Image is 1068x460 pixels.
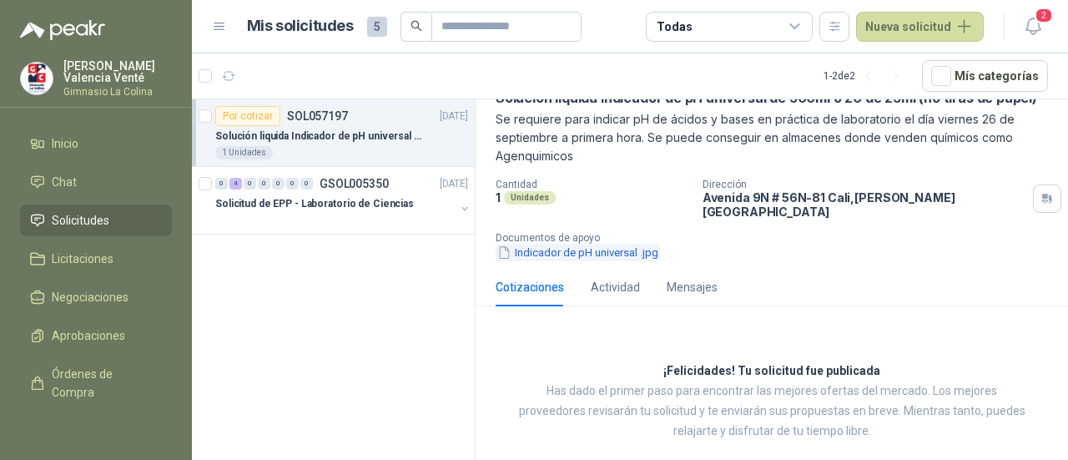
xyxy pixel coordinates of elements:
[591,278,640,296] div: Actividad
[215,174,471,227] a: 0 4 0 0 0 0 0 GSOL005350[DATE] Solicitud de EPP - Laboratorio de Ciencias
[215,196,414,212] p: Solicitud de EPP - Laboratorio de Ciencias
[367,17,387,37] span: 5
[20,320,172,351] a: Aprobaciones
[824,63,909,89] div: 1 - 2 de 2
[496,244,660,261] button: Indicador de pH universal .jpg
[52,365,156,402] span: Órdenes de Compra
[258,178,270,190] div: 0
[286,178,299,190] div: 0
[20,243,172,275] a: Licitaciones
[300,178,313,190] div: 0
[703,190,1026,219] p: Avenida 9N # 56N-81 Cali , [PERSON_NAME][GEOGRAPHIC_DATA]
[63,87,172,97] p: Gimnasio La Colina
[703,179,1026,190] p: Dirección
[20,281,172,313] a: Negociaciones
[496,110,1048,165] p: Se requiere para indicar pH de ácidos y bases en práctica de laboratorio el día viernes 26 de sep...
[192,99,475,167] a: Por cotizarSOL057197[DATE] Solución liquida Indicador de pH universal de 500ml o 20 de 25ml (no t...
[287,110,348,122] p: SOL057197
[411,20,422,32] span: search
[244,178,256,190] div: 0
[922,60,1048,92] button: Mís categorías
[440,176,468,192] p: [DATE]
[20,166,172,198] a: Chat
[20,358,172,408] a: Órdenes de Compra
[663,361,880,382] h3: ¡Felicidades! Tu solicitud fue publicada
[496,190,501,205] p: 1
[272,178,285,190] div: 0
[63,60,172,83] p: [PERSON_NAME] Valencia Venté
[20,128,172,159] a: Inicio
[1035,8,1053,23] span: 2
[496,278,564,296] div: Cotizaciones
[52,211,109,230] span: Solicitudes
[215,129,423,144] p: Solución liquida Indicador de pH universal de 500ml o 20 de 25ml (no tiras de papel)
[1018,12,1048,42] button: 2
[229,178,242,190] div: 4
[504,191,556,205] div: Unidades
[517,382,1026,442] p: Has dado el primer paso para encontrar las mejores ofertas del mercado. Los mejores proveedores r...
[215,146,273,159] div: 1 Unidades
[21,63,53,94] img: Company Logo
[52,134,78,153] span: Inicio
[440,109,468,124] p: [DATE]
[247,14,354,38] h1: Mis solicitudes
[657,18,692,36] div: Todas
[667,278,718,296] div: Mensajes
[856,12,984,42] button: Nueva solicitud
[52,288,128,306] span: Negociaciones
[215,178,228,190] div: 0
[20,415,172,447] a: Manuales y ayuda
[52,326,125,345] span: Aprobaciones
[320,178,389,190] p: GSOL005350
[52,250,113,268] span: Licitaciones
[20,20,105,40] img: Logo peakr
[20,205,172,236] a: Solicitudes
[496,232,1061,244] p: Documentos de apoyo
[496,179,689,190] p: Cantidad
[215,106,280,126] div: Por cotizar
[52,173,77,191] span: Chat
